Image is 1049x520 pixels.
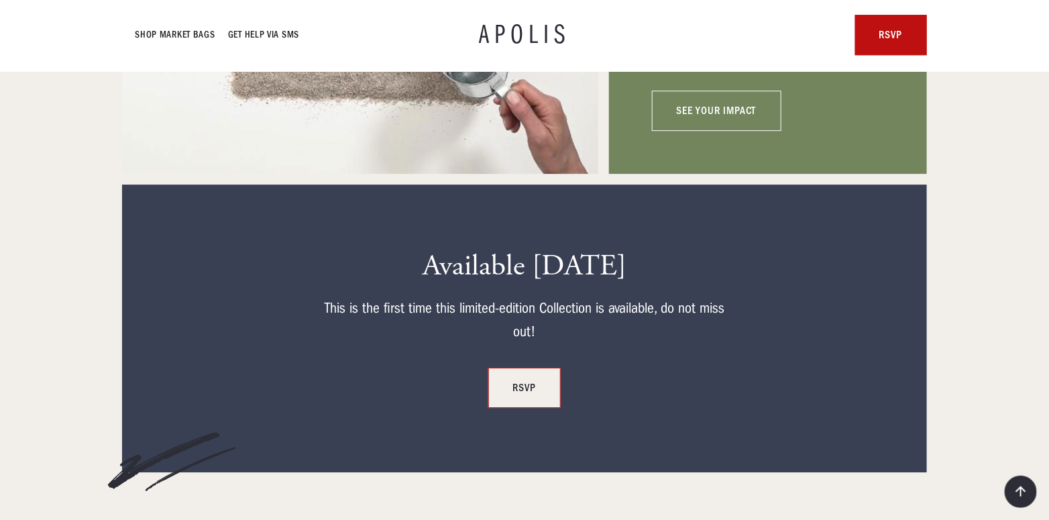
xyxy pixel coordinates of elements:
h3: Available [DATE] [323,249,726,284]
a: APOLIS [479,21,570,48]
a: rsvp [855,15,927,55]
a: see your impact [652,91,781,131]
p: This is the first time this limited-edition Collection is available, do not miss out! [323,297,726,344]
a: Shop Market bags [135,27,215,43]
a: GET HELP VIA SMS [229,27,300,43]
a: rsvp [488,368,560,408]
